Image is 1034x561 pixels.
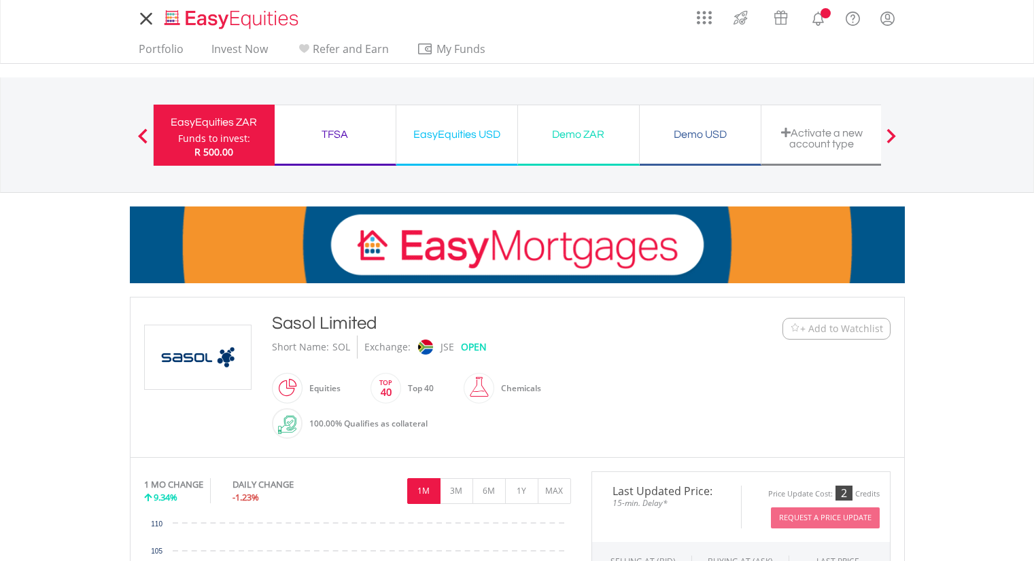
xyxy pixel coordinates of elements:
span: R 500.00 [194,145,233,158]
span: 15-min. Delay* [602,496,731,509]
div: 2 [835,486,852,501]
button: Request A Price Update [771,507,880,528]
div: JSE [441,336,454,359]
span: -1.23% [232,491,259,503]
div: Short Name: [272,336,329,359]
text: 105 [151,547,162,555]
div: Chemicals [494,372,541,405]
span: + Add to Watchlist [800,322,883,336]
img: jse.png [417,340,432,355]
div: Demo USD [648,125,753,144]
img: EasyMortage Promotion Banner [130,206,905,283]
a: Home page [159,3,304,31]
div: Top 40 [401,372,434,405]
div: SOL [332,336,350,359]
a: Vouchers [761,3,801,29]
div: Credits [855,489,880,499]
img: vouchers-v2.svg [770,7,792,29]
span: Last Updated Price: [602,486,731,496]
img: EQU.ZA.SOL.png [147,325,249,389]
a: Notifications [801,3,835,31]
div: Activate a new account type [770,127,874,149]
div: Exchange: [364,336,411,359]
button: 1Y [505,478,538,504]
a: FAQ's and Support [835,3,870,31]
span: My Funds [417,40,506,58]
a: Refer and Earn [290,42,394,63]
img: EasyEquities_Logo.png [162,8,304,31]
img: Watchlist [790,323,800,333]
div: EasyEquities USD [404,125,509,144]
span: 100.00% Qualifies as collateral [309,418,428,429]
img: grid-menu-icon.svg [697,10,712,25]
button: Watchlist + Add to Watchlist [782,318,891,340]
div: Price Update Cost: [768,489,833,499]
span: Refer and Earn [313,41,389,56]
button: 3M [440,478,473,504]
a: AppsGrid [688,3,721,25]
div: TFSA [283,125,387,144]
div: EasyEquities ZAR [162,113,266,132]
span: 9.34% [154,491,177,503]
a: Invest Now [206,42,273,63]
div: Sasol Limited [272,311,699,336]
div: DAILY CHANGE [232,478,339,491]
div: 1 MO CHANGE [144,478,203,491]
button: 1M [407,478,441,504]
a: My Profile [870,3,905,33]
button: 6M [472,478,506,504]
img: collateral-qualifying-green.svg [278,416,296,434]
div: OPEN [461,336,487,359]
button: MAX [538,478,571,504]
div: Equities [303,372,341,405]
img: thrive-v2.svg [729,7,752,29]
div: Funds to invest: [178,132,250,145]
div: Demo ZAR [526,125,631,144]
a: Portfolio [133,42,189,63]
text: 110 [151,520,162,528]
